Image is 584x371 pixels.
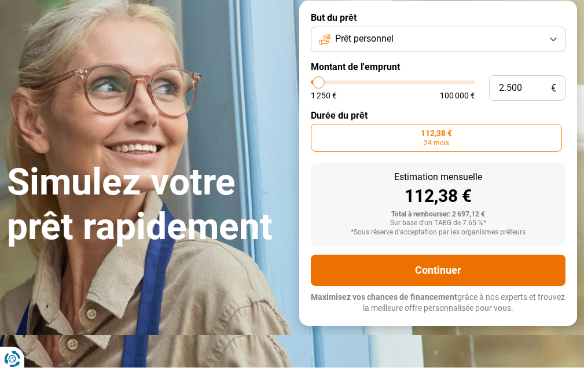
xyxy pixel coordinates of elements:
[311,110,566,121] label: Durée du prêt
[320,229,557,237] div: *Sous réserve d'acceptation par les organismes prêteurs
[311,292,566,314] p: grâce à nos experts et trouvez la meilleure offre personnalisée pour vous.
[320,219,557,227] div: Sur base d'un TAEG de 7.65 %*
[311,255,566,286] button: Continuer
[320,211,557,219] div: Total à rembourser: 2 697,12 €
[551,83,556,93] span: €
[421,129,452,137] span: 112,38 €
[440,91,475,100] span: 100 000 €
[311,27,566,52] button: Prêt personnel
[320,188,557,205] div: 112,38 €
[7,160,285,249] h1: Simulez votre prêt rapidement
[320,172,557,182] div: Estimation mensuelle
[311,292,457,302] span: Maximisez vos chances de financement
[311,61,566,72] label: Montant de l'emprunt
[335,32,394,45] span: Prêt personnel
[311,91,337,100] span: 1 250 €
[311,12,566,23] label: But du prêt
[424,139,449,146] span: 24 mois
